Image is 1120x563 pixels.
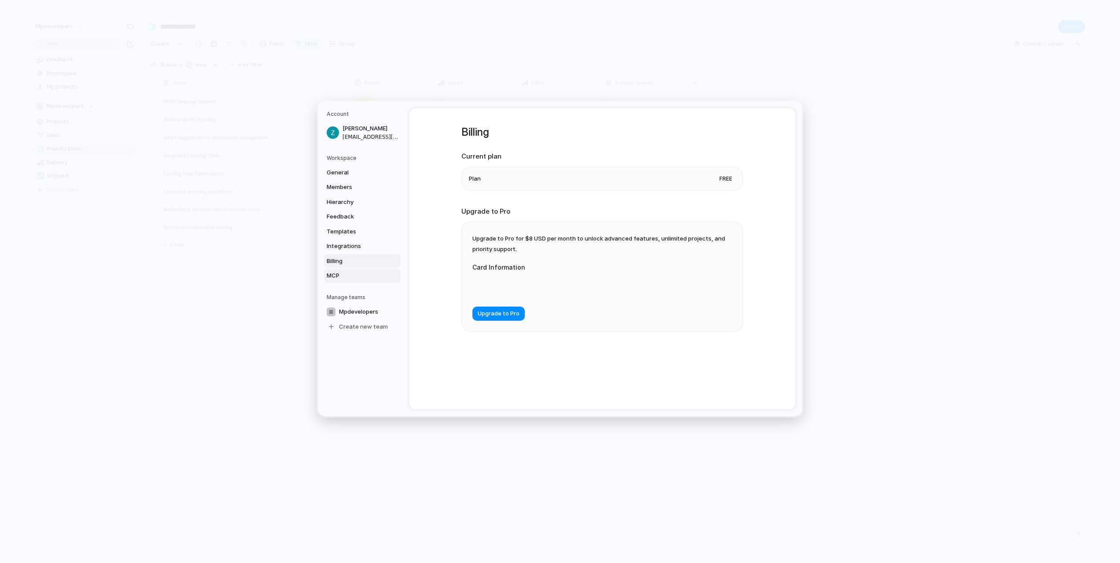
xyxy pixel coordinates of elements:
span: [EMAIL_ADDRESS][PERSON_NAME][DOMAIN_NAME] [343,133,399,141]
h5: Account [327,110,401,118]
span: Plan [469,174,481,183]
span: Billing [327,257,383,266]
h2: Upgrade to Pro [461,207,743,217]
span: [PERSON_NAME] [343,124,399,133]
a: Members [324,180,401,194]
span: Hierarchy [327,198,383,207]
span: Mpdevelopers [339,307,378,316]
span: MCP [327,271,383,280]
a: Templates [324,225,401,239]
iframe: Secure card payment input frame [479,282,641,291]
a: [PERSON_NAME][EMAIL_ADDRESS][PERSON_NAME][DOMAIN_NAME] [324,122,401,144]
span: Members [327,183,383,192]
a: MCP [324,269,401,283]
a: Hierarchy [324,195,401,209]
a: Create new team [324,320,401,334]
span: Upgrade to Pro [478,310,519,319]
label: Card Information [472,263,648,272]
a: Mpdevelopers [324,305,401,319]
span: Templates [327,227,383,236]
a: Integrations [324,239,401,253]
h5: Manage teams [327,293,401,301]
span: Integrations [327,242,383,251]
span: Free [716,173,736,185]
button: Upgrade to Pro [472,307,525,321]
h5: Workspace [327,154,401,162]
span: Feedback [327,212,383,221]
span: Upgrade to Pro for $8 USD per month to unlock advanced features, unlimited projects, and priority... [472,235,725,252]
a: Feedback [324,210,401,224]
a: Billing [324,254,401,268]
span: Create new team [339,322,388,331]
a: General [324,166,401,180]
h2: Current plan [461,152,743,162]
span: General [327,168,383,177]
h1: Billing [461,124,743,140]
